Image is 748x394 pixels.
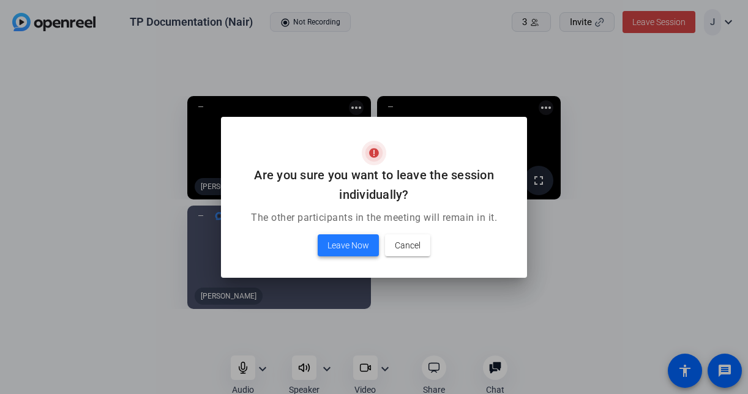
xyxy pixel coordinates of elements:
span: Cancel [395,238,421,253]
button: Leave Now [318,234,379,256]
span: Leave Now [327,238,369,253]
button: Cancel [385,234,430,256]
p: The other participants in the meeting will remain in it. [236,210,512,225]
h2: Are you sure you want to leave the session individually? [236,165,512,204]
